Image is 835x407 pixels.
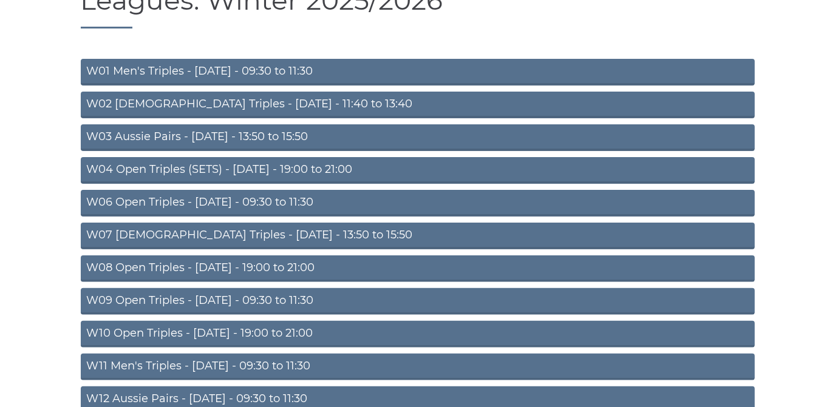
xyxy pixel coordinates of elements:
[81,92,755,118] a: W02 [DEMOGRAPHIC_DATA] Triples - [DATE] - 11:40 to 13:40
[81,190,755,217] a: W06 Open Triples - [DATE] - 09:30 to 11:30
[81,157,755,184] a: W04 Open Triples (SETS) - [DATE] - 19:00 to 21:00
[81,288,755,315] a: W09 Open Triples - [DATE] - 09:30 to 11:30
[81,354,755,380] a: W11 Men's Triples - [DATE] - 09:30 to 11:30
[81,321,755,348] a: W10 Open Triples - [DATE] - 19:00 to 21:00
[81,223,755,249] a: W07 [DEMOGRAPHIC_DATA] Triples - [DATE] - 13:50 to 15:50
[81,124,755,151] a: W03 Aussie Pairs - [DATE] - 13:50 to 15:50
[81,255,755,282] a: W08 Open Triples - [DATE] - 19:00 to 21:00
[81,59,755,86] a: W01 Men's Triples - [DATE] - 09:30 to 11:30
